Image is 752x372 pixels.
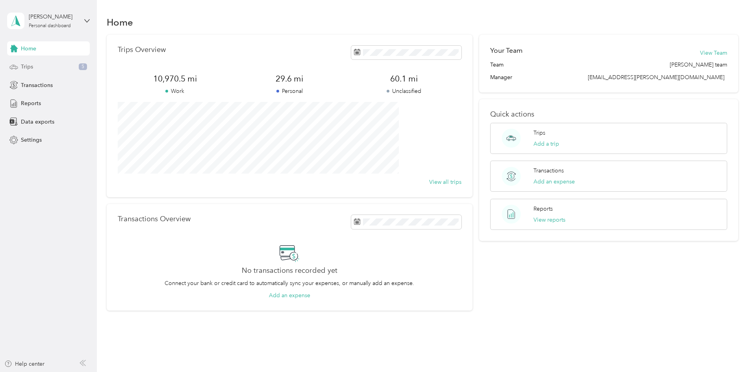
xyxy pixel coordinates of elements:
p: Connect your bank or credit card to automatically sync your expenses, or manually add an expense. [165,279,414,287]
button: Help center [4,360,44,368]
div: [PERSON_NAME] [29,13,78,21]
h2: No transactions recorded yet [242,267,337,275]
p: Work [118,87,232,95]
span: Home [21,44,36,53]
p: Trips Overview [118,46,166,54]
span: Trips [21,63,33,71]
h2: Your Team [490,46,522,56]
span: 29.6 mi [232,73,347,84]
p: Quick actions [490,110,727,118]
p: Unclassified [347,87,461,95]
p: Personal [232,87,347,95]
p: Reports [533,205,553,213]
span: [PERSON_NAME] team [670,61,727,69]
span: 60.1 mi [347,73,461,84]
button: View Team [700,49,727,57]
p: Trips [533,129,545,137]
span: Team [490,61,504,69]
iframe: Everlance-gr Chat Button Frame [708,328,752,372]
span: Transactions [21,81,53,89]
button: View all trips [429,178,461,186]
button: View reports [533,216,565,224]
button: Add an expense [269,291,310,300]
h1: Home [107,18,133,26]
span: 10,970.5 mi [118,73,232,84]
span: Settings [21,136,42,144]
button: Add an expense [533,178,575,186]
button: Add a trip [533,140,559,148]
span: [EMAIL_ADDRESS][PERSON_NAME][DOMAIN_NAME] [588,74,724,81]
p: Transactions Overview [118,215,191,223]
span: Data exports [21,118,54,126]
p: Transactions [533,167,564,175]
div: Personal dashboard [29,24,71,28]
span: Manager [490,73,512,81]
span: Reports [21,99,41,107]
span: 5 [79,63,87,70]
